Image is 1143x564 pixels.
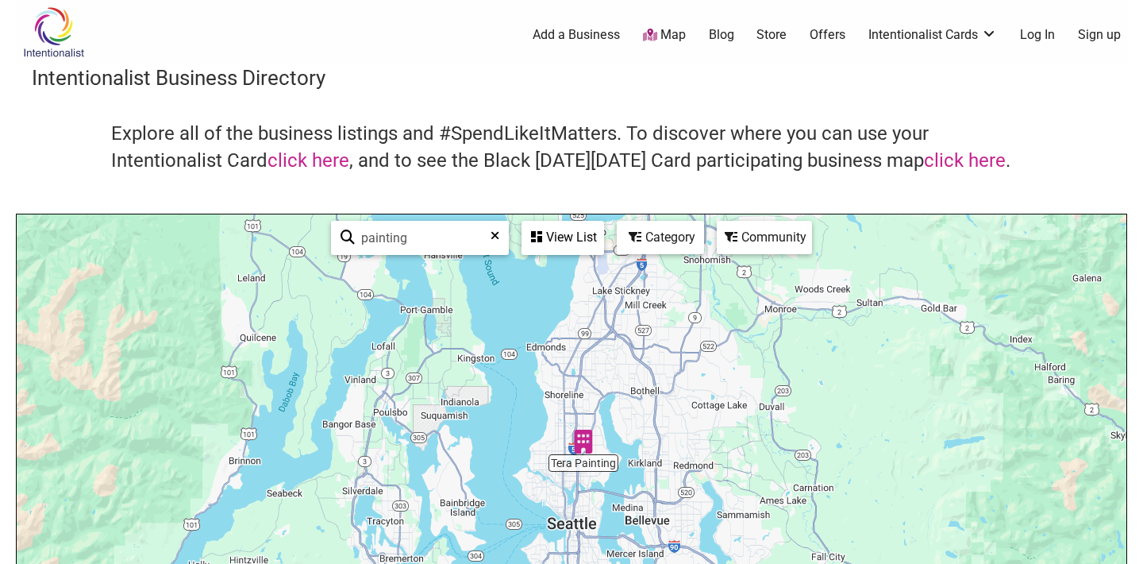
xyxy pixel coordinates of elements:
div: See a list of the visible businesses [521,221,604,255]
div: Community [718,222,810,253]
div: Tera Painting [571,430,595,454]
a: Blog [709,26,734,44]
div: View List [523,222,602,253]
a: Intentionalist Cards [868,26,997,44]
a: Store [756,26,787,44]
a: Map [643,26,686,44]
a: Log In [1020,26,1055,44]
h4: Explore all of the business listings and #SpendLikeItMatters. To discover where you can use your ... [111,121,1032,174]
a: click here [924,149,1006,172]
input: Type to find and filter... [355,222,498,253]
img: Intentionalist [16,6,91,58]
div: Filter by Community [717,221,812,254]
div: Type to search and filter [331,221,509,255]
div: Category [618,222,702,253]
h3: Intentionalist Business Directory [32,64,1111,92]
a: Add a Business [533,26,620,44]
a: Sign up [1078,26,1121,44]
a: click here [267,149,349,172]
a: Offers [810,26,845,44]
div: Filter by category [617,221,704,254]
